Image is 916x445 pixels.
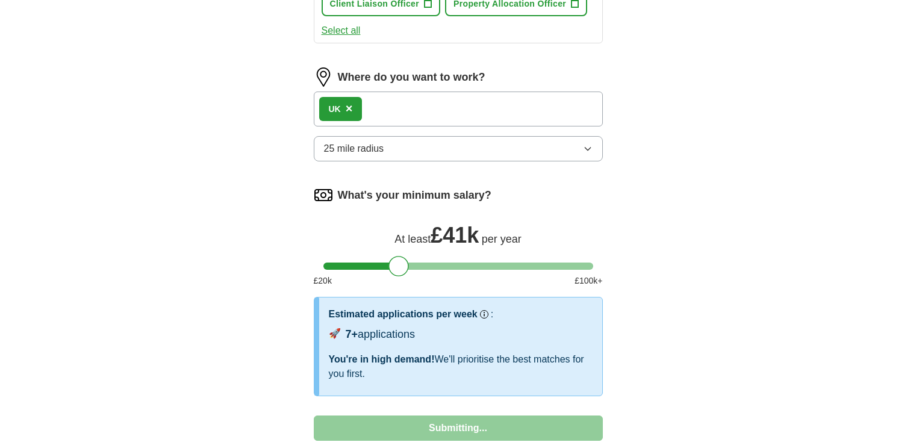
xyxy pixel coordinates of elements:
[322,23,361,38] button: Select all
[314,185,333,205] img: salary.png
[329,326,341,341] span: 🚀
[482,233,522,245] span: per year
[431,223,479,247] span: £ 41k
[324,142,384,156] span: 25 mile radius
[491,307,493,322] h3: :
[346,328,358,340] span: 7+
[338,187,491,204] label: What's your minimum salary?
[314,415,603,441] button: Submitting...
[329,354,435,364] span: You're in high demand!
[329,352,593,381] div: We'll prioritise the best matches for you first.
[346,100,353,118] button: ×
[346,102,353,115] span: ×
[338,69,485,86] label: Where do you want to work?
[346,326,416,343] div: applications
[394,233,431,245] span: At least
[329,307,478,322] h3: Estimated applications per week
[329,103,341,116] div: UK
[314,67,333,87] img: location.png
[314,275,332,287] span: £ 20 k
[314,136,603,161] button: 25 mile radius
